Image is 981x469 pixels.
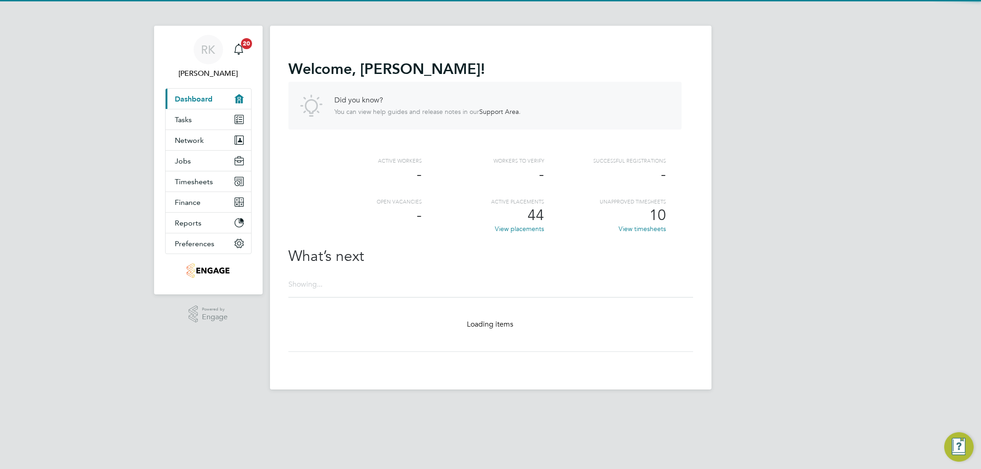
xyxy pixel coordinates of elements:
span: - [417,206,422,224]
span: 44 [528,206,544,224]
button: Reports [166,213,251,233]
span: Engage [202,313,228,321]
div: Successful registrations [544,157,666,165]
span: 10 [649,206,666,224]
button: Timesheets [166,171,251,192]
span: - [539,165,544,183]
img: carmichael-logo-retina.png [187,263,229,278]
span: - [661,165,666,183]
span: Powered by [202,305,228,313]
span: - [417,165,422,183]
div: Unapproved Timesheets [544,198,666,206]
span: Dashboard [175,95,212,103]
h2: Welcome ! [288,60,682,78]
span: Timesheets [175,177,213,186]
a: Tasks [166,109,251,130]
a: Support Area [479,107,519,116]
a: 20 [229,35,248,64]
button: Jobs [166,151,251,171]
div: Workers to verify [422,157,544,165]
a: Dashboard [166,89,251,109]
span: 20 [241,38,252,49]
h2: What’s next [288,247,682,266]
span: ... [317,280,322,289]
span: RK [201,44,215,56]
button: Finance [166,192,251,212]
span: Network [175,136,204,145]
a: Go to home page [165,263,252,278]
span: , [PERSON_NAME] [352,60,481,78]
span: Reports [175,219,201,227]
span: Jobs [175,157,191,165]
div: Showing [288,280,324,289]
span: Tasks [175,115,192,124]
a: Powered byEngage [189,305,228,323]
button: Preferences [166,233,251,254]
a: View timesheets [619,225,666,233]
div: Open vacancies [300,198,422,206]
a: RK[PERSON_NAME] [165,35,252,79]
span: Finance [175,198,201,207]
div: Active Placements [422,198,544,206]
p: You can view help guides and release notes in our . [334,107,521,116]
div: Active workers [300,157,422,165]
span: Preferences [175,239,214,248]
button: Engage Resource Center [944,432,974,462]
nav: Main navigation [154,26,263,294]
h4: Did you know? [334,96,521,105]
span: Ricky Knight [165,68,252,79]
button: Network [166,130,251,150]
a: View placements [495,225,544,233]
